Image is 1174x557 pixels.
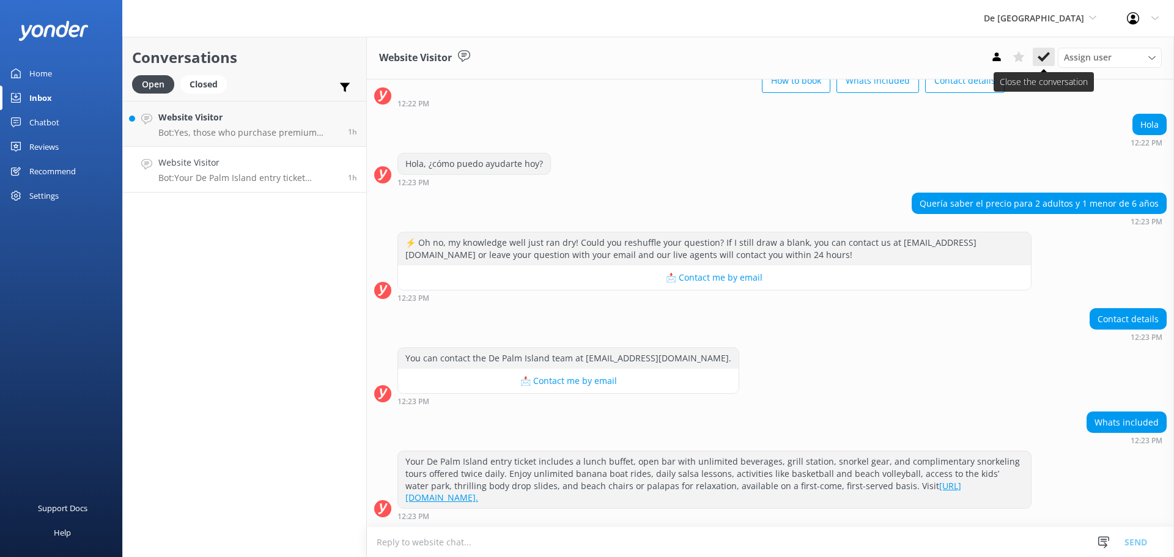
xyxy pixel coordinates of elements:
[29,61,52,86] div: Home
[1131,437,1162,444] strong: 12:23 PM
[348,172,357,183] span: Sep 06 2025 12:23pm (UTC -04:00) America/Caracas
[397,99,1005,108] div: Sep 06 2025 12:22pm (UTC -04:00) America/Caracas
[397,100,429,108] strong: 12:22 PM
[1058,48,1162,67] div: Assign User
[912,193,1166,214] div: Quería saber el precio para 2 adultos y 1 menor de 6 años
[397,178,551,186] div: Sep 06 2025 12:23pm (UTC -04:00) America/Caracas
[398,232,1031,265] div: ⚡ Oh no, my knowledge well just ran dry! Could you reshuffle your question? If I still draw a bla...
[1090,309,1166,330] div: Contact details
[397,397,739,405] div: Sep 06 2025 12:23pm (UTC -04:00) America/Caracas
[29,135,59,159] div: Reviews
[348,127,357,137] span: Sep 06 2025 12:40pm (UTC -04:00) America/Caracas
[984,12,1084,24] span: De [GEOGRAPHIC_DATA]
[1090,333,1167,341] div: Sep 06 2025 12:23pm (UTC -04:00) America/Caracas
[925,68,1005,93] button: Contact details
[912,217,1167,226] div: Sep 06 2025 12:23pm (UTC -04:00) America/Caracas
[180,77,233,90] a: Closed
[398,153,550,174] div: Hola, ¿cómo puedo ayudarte hoy?
[158,127,339,138] p: Bot: Yes, those who purchase premium access to the Private Cabana or Premium Seating can enjoy sw...
[398,265,1031,290] button: 📩 Contact me by email
[158,172,339,183] p: Bot: Your De Palm Island entry ticket includes a lunch buffet, open bar with unlimited beverages,...
[38,496,87,520] div: Support Docs
[397,512,1032,520] div: Sep 06 2025 12:23pm (UTC -04:00) America/Caracas
[18,21,89,41] img: yonder-white-logo.png
[398,348,739,369] div: You can contact the De Palm Island team at [EMAIL_ADDRESS][DOMAIN_NAME].
[397,398,429,405] strong: 12:23 PM
[1133,114,1166,135] div: Hola
[397,179,429,186] strong: 12:23 PM
[180,75,227,94] div: Closed
[123,147,366,193] a: Website VisitorBot:Your De Palm Island entry ticket includes a lunch buffet, open bar with unlimi...
[132,46,357,69] h2: Conversations
[1131,334,1162,341] strong: 12:23 PM
[836,68,919,93] button: Whats included
[54,520,71,545] div: Help
[397,295,429,302] strong: 12:23 PM
[1131,139,1162,147] strong: 12:22 PM
[405,480,961,504] a: [URL][DOMAIN_NAME].
[123,101,366,147] a: Website VisitorBot:Yes, those who purchase premium access to the Private Cabana or Premium Seatin...
[158,111,339,124] h4: Website Visitor
[29,159,76,183] div: Recommend
[398,369,739,393] button: 📩 Contact me by email
[29,110,59,135] div: Chatbot
[1131,138,1167,147] div: Sep 06 2025 12:22pm (UTC -04:00) America/Caracas
[1064,51,1112,64] span: Assign user
[132,77,180,90] a: Open
[397,513,429,520] strong: 12:23 PM
[379,50,452,66] h3: Website Visitor
[1131,218,1162,226] strong: 12:23 PM
[29,183,59,208] div: Settings
[29,86,52,110] div: Inbox
[1087,412,1166,433] div: Whats included
[158,156,339,169] h4: Website Visitor
[762,68,830,93] button: How to book
[397,293,1032,302] div: Sep 06 2025 12:23pm (UTC -04:00) America/Caracas
[1087,436,1167,444] div: Sep 06 2025 12:23pm (UTC -04:00) America/Caracas
[132,75,174,94] div: Open
[398,451,1031,507] div: Your De Palm Island entry ticket includes a lunch buffet, open bar with unlimited beverages, gril...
